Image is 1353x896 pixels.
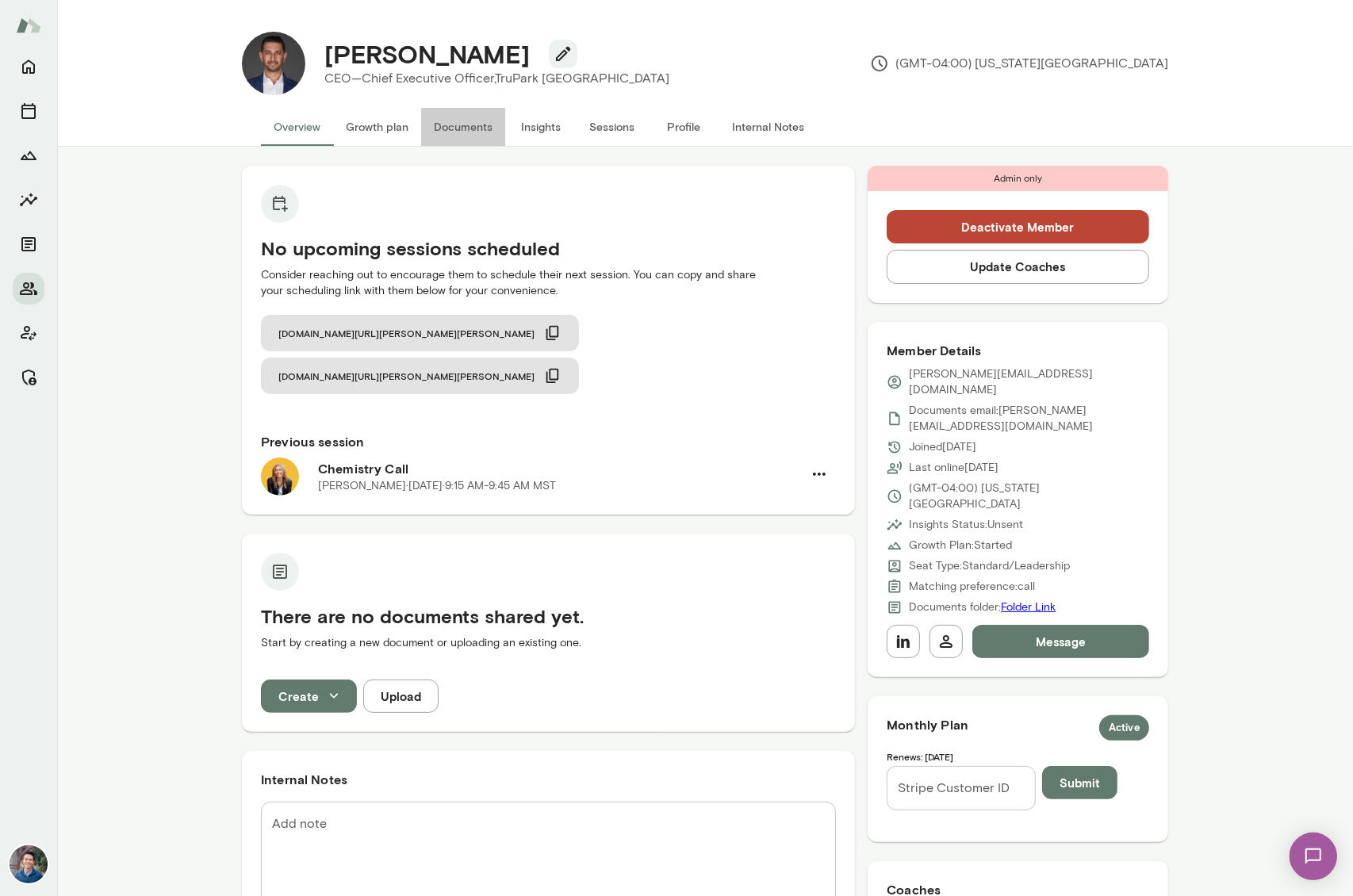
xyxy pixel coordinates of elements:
h6: Previous session [261,432,836,451]
h6: Chemistry Call [318,459,803,478]
h5: No upcoming sessions scheduled [261,235,836,261]
p: Growth Plan: Started [909,538,1012,553]
p: (GMT-04:00) [US_STATE][GEOGRAPHIC_DATA] [909,481,1149,512]
h6: Internal Notes [261,770,836,789]
button: Submit [1042,766,1117,799]
button: Create [261,680,357,713]
p: Seat Type: Standard/Leadership [909,558,1070,574]
p: Consider reaching out to encourage them to schedule their next session. You can copy and share yo... [261,267,836,299]
span: [DOMAIN_NAME][URL][PERSON_NAME][PERSON_NAME] [278,327,535,339]
p: (GMT-04:00) [US_STATE][GEOGRAPHIC_DATA] [870,54,1168,73]
p: Insights Status: Unsent [909,517,1023,533]
button: Documents [13,228,44,260]
button: Home [13,51,44,82]
button: Profile [648,108,719,146]
p: CEO—Chief Executive Officer, TruPark [GEOGRAPHIC_DATA] [324,69,669,88]
h6: Monthly Plan [887,715,1149,741]
button: Manage [13,362,44,393]
h6: Member Details [887,341,1149,360]
button: Sessions [13,95,44,127]
button: Growth plan [333,108,421,146]
img: Mento [16,10,41,40]
button: Deactivate Member [887,210,1149,243]
button: Growth Plan [13,140,44,171]
h5: There are no documents shared yet. [261,603,836,629]
p: Matching preference: call [909,579,1035,595]
p: [PERSON_NAME] · [DATE] · 9:15 AM-9:45 AM MST [318,478,556,494]
button: Message [972,625,1149,658]
button: Documents [421,108,505,146]
button: Internal Notes [719,108,817,146]
button: Insights [13,184,44,216]
div: Admin only [868,166,1168,191]
span: Renews: [DATE] [887,751,953,762]
button: [DOMAIN_NAME][URL][PERSON_NAME][PERSON_NAME] [261,358,579,394]
button: Overview [261,108,333,146]
img: Alex Yu [10,845,48,883]
p: Documents folder: [909,599,1056,615]
button: [DOMAIN_NAME][URL][PERSON_NAME][PERSON_NAME] [261,315,579,351]
span: [DOMAIN_NAME][URL][PERSON_NAME][PERSON_NAME] [278,370,535,382]
button: Sessions [577,108,648,146]
button: Insights [505,108,577,146]
span: Active [1099,720,1149,736]
h4: [PERSON_NAME] [324,39,530,69]
p: [PERSON_NAME][EMAIL_ADDRESS][DOMAIN_NAME] [909,366,1149,398]
p: Start by creating a new document or uploading an existing one. [261,635,836,651]
img: Aaron Alamary [242,32,305,95]
a: Folder Link [1001,600,1056,614]
button: Client app [13,317,44,349]
button: Update Coaches [887,250,1149,283]
p: Joined [DATE] [909,439,976,455]
button: Members [13,273,44,304]
p: Last online [DATE] [909,460,998,476]
button: Upload [363,680,439,713]
p: Documents email: [PERSON_NAME][EMAIL_ADDRESS][DOMAIN_NAME] [909,403,1149,435]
